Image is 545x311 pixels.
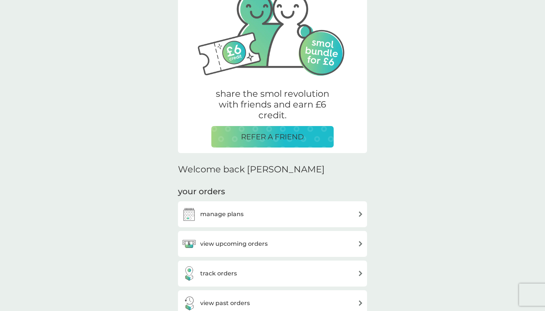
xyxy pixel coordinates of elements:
button: REFER A FRIEND [211,126,334,148]
p: REFER A FRIEND [241,131,304,143]
h2: Welcome back [PERSON_NAME] [178,164,325,175]
img: arrow right [358,271,363,276]
h3: your orders [178,186,225,198]
img: arrow right [358,241,363,247]
h3: manage plans [200,209,244,219]
p: share the smol revolution with friends and earn £6 credit. [211,89,334,120]
h3: view past orders [200,298,250,308]
h3: view upcoming orders [200,239,268,249]
img: arrow right [358,300,363,306]
img: arrow right [358,211,363,217]
h3: track orders [200,269,237,278]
